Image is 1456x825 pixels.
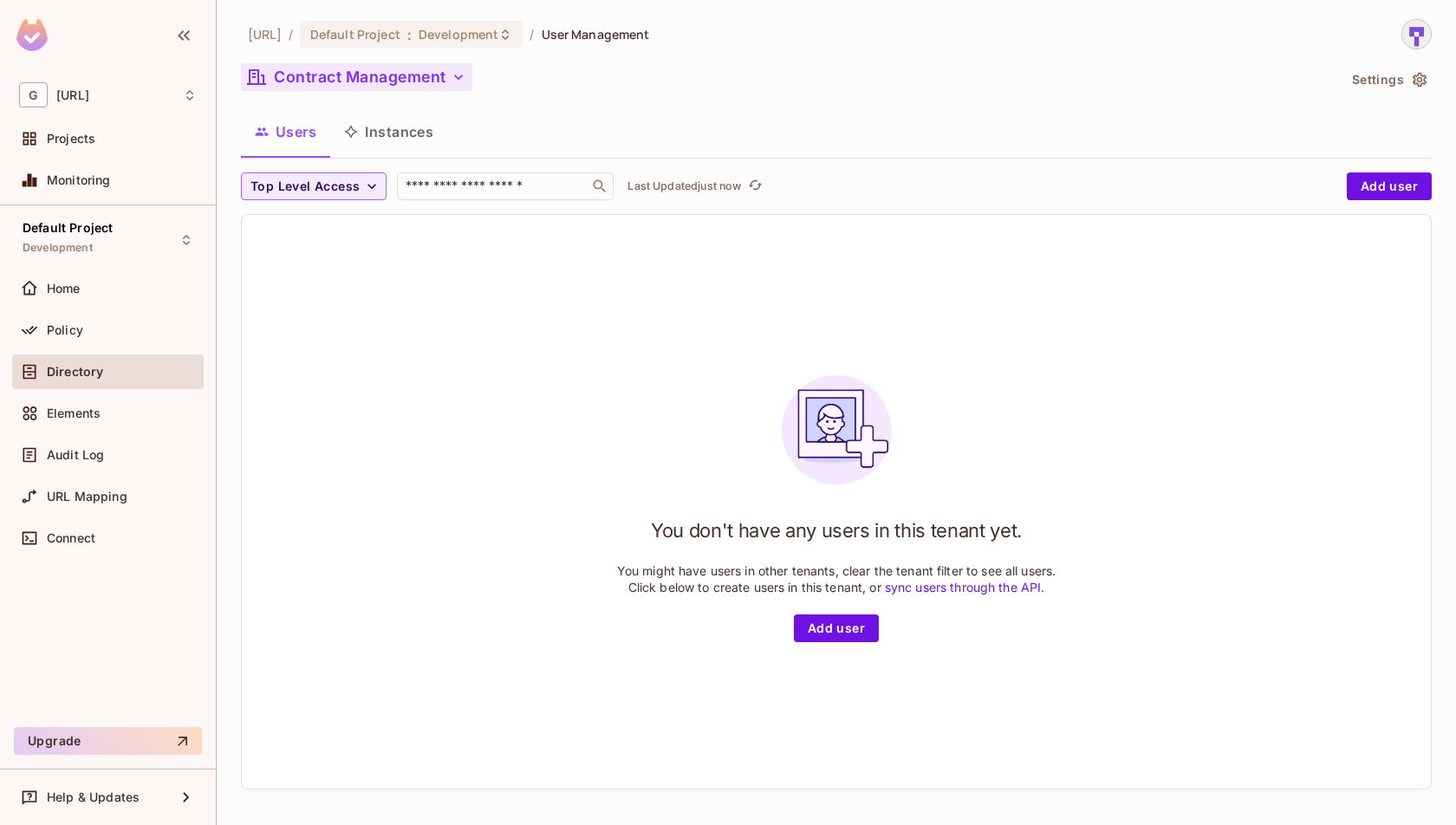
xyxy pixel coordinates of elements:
[47,323,83,337] span: Policy
[406,28,413,42] span: :
[47,531,95,545] span: Connect
[651,517,1022,543] h1: You don't have any users in this tenant yet.
[241,110,330,153] button: Users
[23,221,113,235] span: Default Project
[289,26,293,42] li: /
[248,26,282,42] span: the active workspace
[47,365,103,379] span: Directory
[14,727,202,755] button: Upgrade
[885,580,1045,594] a: sync users through the API.
[47,490,127,503] span: URL Mapping
[748,178,763,195] span: refresh
[47,790,140,804] span: Help & Updates
[47,132,95,146] span: Projects
[530,26,534,42] li: /
[627,179,741,193] p: Last Updated just now
[542,26,650,42] span: User Management
[23,241,93,255] span: Development
[744,176,765,197] button: refresh
[330,110,447,153] button: Instances
[19,82,48,107] span: G
[1402,20,1431,49] img: sharmila@genworx.ai
[250,176,360,198] span: Top Level Access
[617,562,1056,595] p: You might have users in other tenants, clear the tenant filter to see all users. Click below to c...
[241,63,472,91] button: Contract Management
[241,172,387,200] button: Top Level Access
[794,614,879,642] button: Add user
[47,406,101,420] span: Elements
[419,26,498,42] span: Development
[741,176,765,197] span: Click to refresh data
[47,173,111,187] span: Monitoring
[1345,66,1432,94] button: Settings
[310,26,400,42] span: Default Project
[1347,172,1432,200] button: Add user
[16,19,48,51] img: SReyMgAAAABJRU5ErkJggg==
[47,282,81,296] span: Home
[56,88,89,102] span: Workspace: genworx.ai
[47,448,104,462] span: Audit Log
